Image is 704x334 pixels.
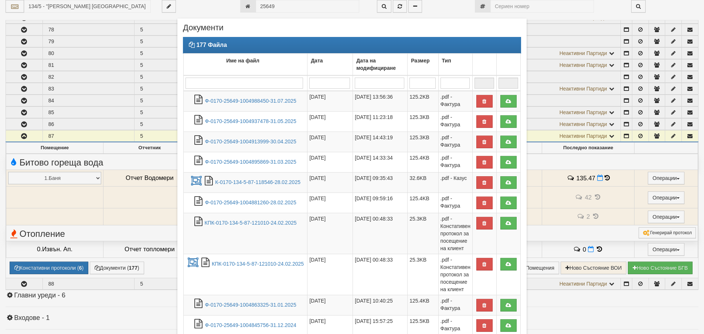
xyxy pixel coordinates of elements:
tr: Ф-0170-25649-1004913999-30.04.2025.pdf - Фактура [184,132,521,152]
td: .pdf - Констативен протокол за посещение на клиент [438,254,472,295]
td: [DATE] [307,111,353,132]
strong: 177 Файла [196,42,227,48]
a: Ф-0170-25649-1004863325-31.01.2025 [205,302,296,308]
td: [DATE] 00:48:33 [353,213,408,254]
b: Дата [311,58,323,64]
a: Ф-0170-25649-1004845756-31.12.2024 [205,322,296,328]
td: .pdf - Фактура [438,152,472,172]
td: 125.4KB [408,152,438,172]
td: [DATE] 14:33:34 [353,152,408,172]
td: [DATE] [307,192,353,213]
td: [DATE] 14:43:19 [353,132,408,152]
td: Дата на модифициране: No sort applied, activate to apply an ascending sort [353,53,408,75]
td: .pdf - Фактура [438,295,472,315]
td: [DATE] 09:35:43 [353,172,408,192]
span: Документи [183,24,224,37]
td: .pdf - Фактура [438,91,472,112]
td: Тип: No sort applied, activate to apply an ascending sort [438,53,472,75]
tr: КПК-0170-134-5-87-121010-24.02.2025.pdf - Констативен протокол за посещение на клиент [184,213,521,254]
td: 125.4KB [408,192,438,213]
td: .pdf - Констативен протокол за посещение на клиент [438,213,472,254]
a: К-0170-134-5-87-118546-28.02.2025 [215,179,300,185]
tr: КПК-0170-134-5-87-121010-24.02.2025.pdf - Констативен протокол за посещение на клиент [184,254,521,295]
b: Име на файл [226,58,259,64]
a: КПК-0170-134-5-87-121010-24.02.2025 [205,220,297,226]
td: [DATE] [307,295,353,315]
td: Размер: No sort applied, activate to apply an ascending sort [408,53,438,75]
td: [DATE] [307,152,353,172]
td: [DATE] [307,254,353,295]
td: 125.3KB [408,132,438,152]
td: 25.3KB [408,254,438,295]
td: : No sort applied, activate to apply an ascending sort [496,53,520,75]
td: Дата: No sort applied, activate to apply an ascending sort [307,53,353,75]
td: Име на файл: No sort applied, activate to apply an ascending sort [184,53,307,75]
td: : No sort applied, activate to apply an ascending sort [472,53,496,75]
a: Ф-0170-25649-1004881260-28.02.2025 [205,200,296,205]
td: .pdf - Фактура [438,111,472,132]
td: 32.6KB [408,172,438,192]
a: КПК-0170-134-5-87-121010-24.02.2025 [212,261,304,267]
b: Размер [411,58,429,64]
a: Ф-0170-25649-1004913999-30.04.2025 [205,139,296,144]
a: Ф-0170-25649-1004988450-31.07.2025 [205,98,296,104]
td: .pdf - Казус [438,172,472,192]
td: 125.4KB [408,295,438,315]
b: Тип [442,58,451,64]
tr: Ф-0170-25649-1004863325-31.01.2025.pdf - Фактура [184,295,521,315]
tr: Ф-0170-25649-1004881260-28.02.2025.pdf - Фактура [184,192,521,213]
td: [DATE] 00:48:33 [353,254,408,295]
b: Дата на модифициране [356,58,396,71]
a: Ф-0170-25649-1004937478-31.05.2025 [205,118,296,124]
td: 25.3KB [408,213,438,254]
td: 125.2KB [408,91,438,112]
td: .pdf - Фактура [438,132,472,152]
td: [DATE] 10:40:25 [353,295,408,315]
td: [DATE] [307,213,353,254]
td: [DATE] 13:56:36 [353,91,408,112]
tr: Ф-0170-25649-1004895869-31.03.2025.pdf - Фактура [184,152,521,172]
a: Ф-0170-25649-1004895869-31.03.2025 [205,159,296,165]
td: 125.3KB [408,111,438,132]
tr: Ф-0170-25649-1004937478-31.05.2025.pdf - Фактура [184,111,521,132]
td: [DATE] [307,172,353,192]
tr: Ф-0170-25649-1004988450-31.07.2025.pdf - Фактура [184,91,521,112]
td: [DATE] 09:59:16 [353,192,408,213]
td: .pdf - Фактура [438,192,472,213]
tr: К-0170-134-5-87-118546-28.02.2025.pdf - Казус [184,172,521,192]
td: [DATE] [307,132,353,152]
td: [DATE] [307,91,353,112]
td: [DATE] 11:23:18 [353,111,408,132]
